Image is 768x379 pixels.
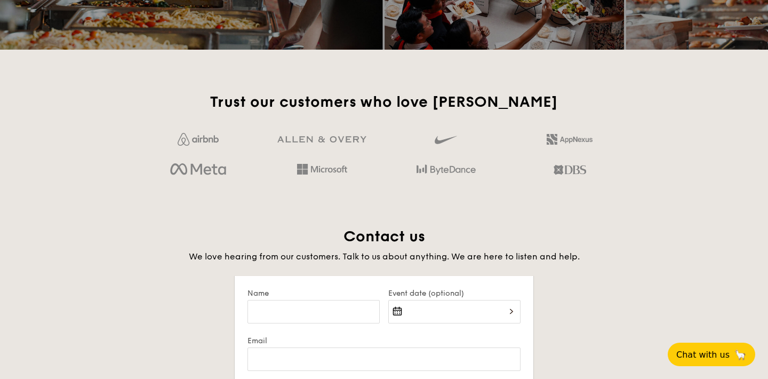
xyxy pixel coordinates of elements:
span: Contact us [343,227,425,246]
span: We love hearing from our customers. Talk to us about anything. We are here to listen and help. [189,251,580,262]
label: Name [247,289,380,298]
img: Jf4Dw0UUCKFd4aYAAAAASUVORK5CYII= [178,133,219,146]
button: Chat with us🦙 [668,343,755,366]
img: GRg3jHAAAAABJRU5ErkJggg== [277,136,366,143]
img: bytedance.dc5c0c88.png [417,161,476,179]
label: Event date (optional) [388,289,521,298]
img: meta.d311700b.png [170,161,226,179]
h2: Trust our customers who love [PERSON_NAME] [140,92,627,112]
img: 2L6uqdT+6BmeAFDfWP11wfMG223fXktMZIL+i+lTG25h0NjUBKOYhdW2Kn6T+C0Q7bASH2i+1JIsIulPLIv5Ss6l0e291fRVW... [547,134,593,145]
span: Chat with us [676,350,730,360]
img: Hd4TfVa7bNwuIo1gAAAAASUVORK5CYII= [297,164,347,175]
img: gdlseuq06himwAAAABJRU5ErkJggg== [435,131,457,149]
span: 🦙 [734,349,747,361]
img: dbs.a5bdd427.png [554,161,586,179]
label: Email [247,336,521,345]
